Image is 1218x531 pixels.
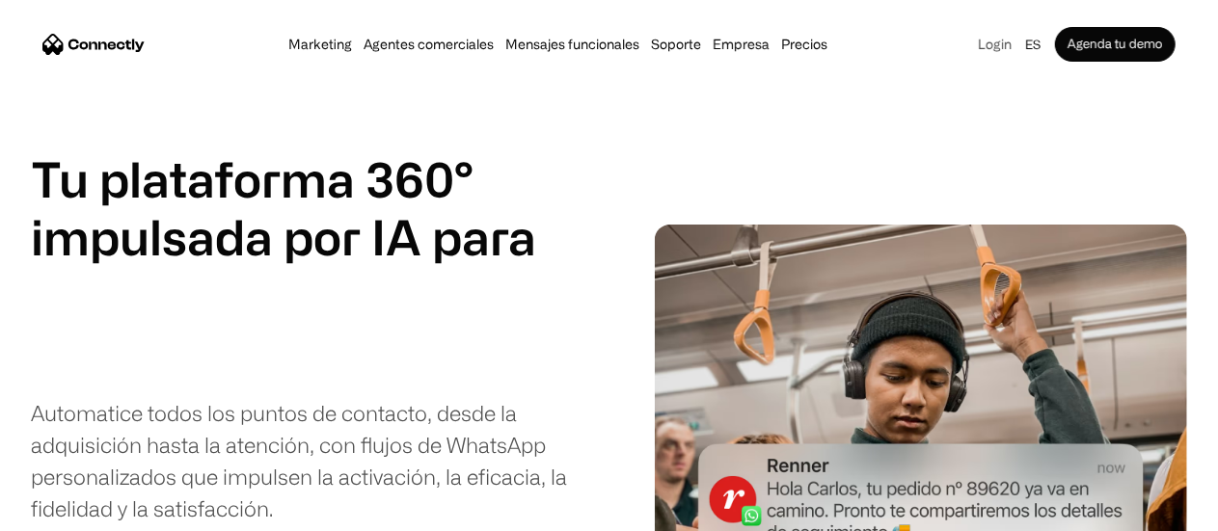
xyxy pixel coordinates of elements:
[1055,27,1176,62] a: Agenda tu demo
[42,30,145,59] a: home
[31,266,474,382] div: carousel
[776,37,834,52] a: Precios
[714,31,771,58] div: Empresa
[359,37,501,52] a: Agentes comerciales
[646,37,708,52] a: Soporte
[39,497,116,524] ul: Language list
[31,150,536,266] h1: Tu plataforma 360° impulsada por IA para
[31,397,602,524] div: Automatice todos los puntos de contacto, desde la adquisición hasta la atención, con flujos de Wh...
[284,37,359,52] a: Marketing
[501,37,646,52] a: Mensajes funcionales
[19,495,116,524] aside: Language selected: Español
[708,31,776,58] div: Empresa
[972,31,1017,58] a: Login
[1025,31,1041,58] div: es
[1017,31,1055,58] div: es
